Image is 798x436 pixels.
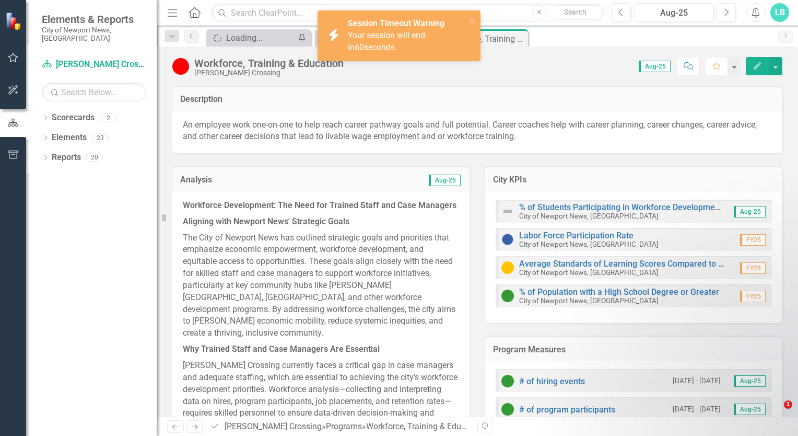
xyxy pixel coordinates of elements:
[638,7,710,19] div: Aug-25
[225,421,322,431] a: [PERSON_NAME] Crossing
[673,404,721,414] small: [DATE] - [DATE]
[183,119,772,143] p: An employee work one-on-one to help reach career pathway goals and full potential. Career coaches...
[180,95,774,104] h3: Description
[519,296,659,305] small: City of Newport News, [GEOGRAPHIC_DATA]
[762,400,788,426] iframe: Intercom live chat
[100,113,116,122] div: 2
[226,31,295,44] div: Loading...
[493,345,774,354] h3: Program Measures
[770,3,789,22] button: LB
[194,58,344,69] div: Workforce, Training & Education
[519,405,615,415] a: # of program participants
[42,59,146,71] a: [PERSON_NAME] Crossing
[86,153,103,162] div: 20
[183,230,459,342] p: The City of Newport News has outlined strategic goals and priorities that emphasize economic empo...
[501,261,514,274] img: Caution
[183,358,459,433] p: [PERSON_NAME] Crossing currently faces a critical gap in case managers and adequate staffing, whi...
[734,206,766,217] span: Aug-25
[501,375,514,387] img: On Target
[366,421,484,431] div: Workforce, Training & Education
[519,268,659,277] small: City of Newport News, [GEOGRAPHIC_DATA]
[501,233,514,246] img: No Information
[501,290,514,302] img: On Target
[740,291,766,302] span: FY25
[519,231,633,240] a: Labor Force Participation Rate
[493,175,774,185] h3: City KPIs
[469,15,476,27] button: close
[183,200,456,210] strong: Workforce Development: The Need for Trained Staff and Case Managers
[784,400,792,409] span: 1
[634,3,714,22] button: Aug-25
[172,58,189,75] img: Below Target
[348,18,444,28] strong: Session Timeout Warning
[519,376,585,386] a: # of hiring events
[348,30,425,52] span: Your session will end in seconds.
[734,404,766,415] span: Aug-25
[443,32,525,45] div: Workforce, Training & Education
[564,8,586,16] span: Search
[52,152,81,164] a: Reports
[355,42,364,52] span: 60
[549,5,601,20] button: Search
[212,4,604,22] input: Search ClearPoint...
[429,175,461,186] span: Aug-25
[519,259,772,269] a: Average Standards of Learning Scores Compared to State Average
[183,216,349,226] strong: Aligning with Newport News' Strategic Goals
[42,26,146,43] small: City of Newport News, [GEOGRAPHIC_DATA]
[740,262,766,274] span: FY25
[5,12,24,30] img: ClearPoint Strategy
[519,212,659,220] small: City of Newport News, [GEOGRAPHIC_DATA]
[519,240,659,248] small: City of Newport News, [GEOGRAPHIC_DATA]
[183,344,380,354] strong: Why Trained Staff and Case Managers Are Essential
[52,112,95,124] a: Scorecards
[42,13,146,26] span: Elements & Reports
[52,132,87,144] a: Elements
[180,175,319,185] h3: Analysis
[519,287,719,297] a: % of Population with a High School Degree or Greater
[194,69,344,77] div: [PERSON_NAME] Crossing
[209,31,295,44] a: Loading...
[501,403,514,416] img: On Target
[639,61,671,72] span: Aug-25
[209,421,470,433] div: » »
[326,421,362,431] a: Programs
[519,202,761,212] a: % of Students Participating in Workforce Development Programs
[92,133,109,142] div: 23
[42,83,146,101] input: Search Below...
[501,205,514,217] img: Not Defined
[740,234,766,246] span: FY25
